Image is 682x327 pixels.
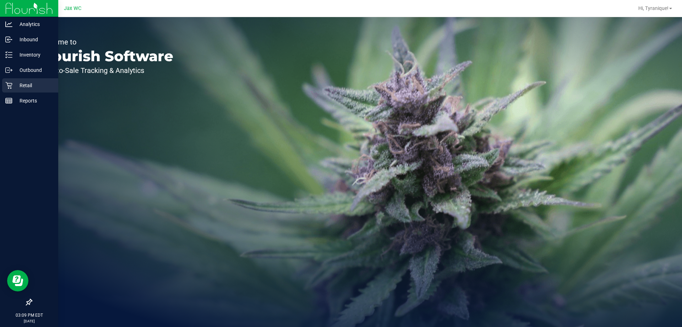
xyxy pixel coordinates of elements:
[12,35,55,44] p: Inbound
[38,38,173,46] p: Welcome to
[12,96,55,105] p: Reports
[5,36,12,43] inline-svg: Inbound
[64,5,81,11] span: Jax WC
[5,21,12,28] inline-svg: Analytics
[12,51,55,59] p: Inventory
[12,66,55,74] p: Outbound
[7,270,28,291] iframe: Resource center
[3,312,55,318] p: 03:09 PM EDT
[5,82,12,89] inline-svg: Retail
[38,67,173,74] p: Seed-to-Sale Tracking & Analytics
[12,81,55,90] p: Retail
[5,51,12,58] inline-svg: Inventory
[3,318,55,324] p: [DATE]
[38,49,173,63] p: Flourish Software
[5,97,12,104] inline-svg: Reports
[12,20,55,28] p: Analytics
[5,67,12,74] inline-svg: Outbound
[638,5,669,11] span: Hi, Tyranique!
